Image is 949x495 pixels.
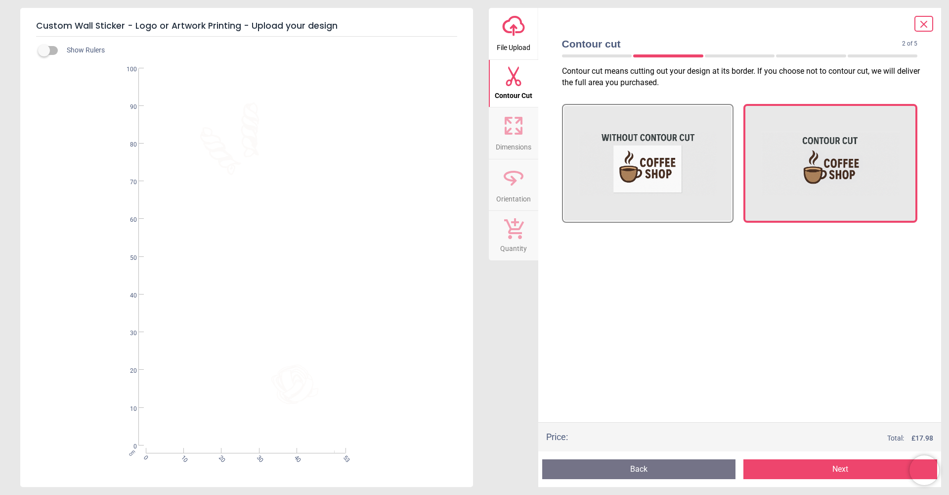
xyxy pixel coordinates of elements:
span: cm [128,448,136,457]
h5: Custom Wall Sticker - Logo or Artwork Printing - Upload your design [36,16,457,37]
span: Dimensions [496,138,531,152]
button: Orientation [489,159,538,211]
img: Without contour cut [578,114,717,213]
p: Contour cut means cutting out your design at its border. If you choose not to contour cut, we wil... [562,66,926,88]
img: With contour cut [761,114,900,213]
span: 0 [141,454,148,460]
span: 90 [118,103,137,111]
span: Contour cut [562,37,903,51]
button: Next [743,459,937,479]
span: 2 of 5 [902,40,917,48]
span: 40 [292,454,299,460]
span: 10 [179,454,185,460]
span: 40 [118,292,137,300]
span: 10 [118,405,137,413]
div: Show Rulers [44,45,473,56]
span: Quantity [500,239,527,254]
span: Orientation [496,190,531,204]
span: 50 [118,254,137,262]
button: Quantity [489,211,538,260]
span: £ [911,434,933,444]
span: 0 [118,443,137,451]
button: Contour Cut [489,60,538,107]
span: 70 [118,178,137,187]
span: 30 [118,329,137,338]
span: 100 [118,65,137,74]
button: File Upload [489,8,538,59]
div: Price : [546,431,568,443]
span: 60 [118,216,137,224]
button: Dimensions [489,107,538,159]
iframe: Brevo live chat [909,455,939,485]
button: Back [542,459,736,479]
span: 80 [118,141,137,149]
span: 53 [341,454,347,460]
span: 30 [255,454,261,460]
span: 17.98 [915,434,933,442]
div: Total: [583,434,934,444]
span: 20 [217,454,223,460]
span: File Upload [497,38,530,53]
span: 20 [118,367,137,375]
span: Contour Cut [495,86,532,101]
